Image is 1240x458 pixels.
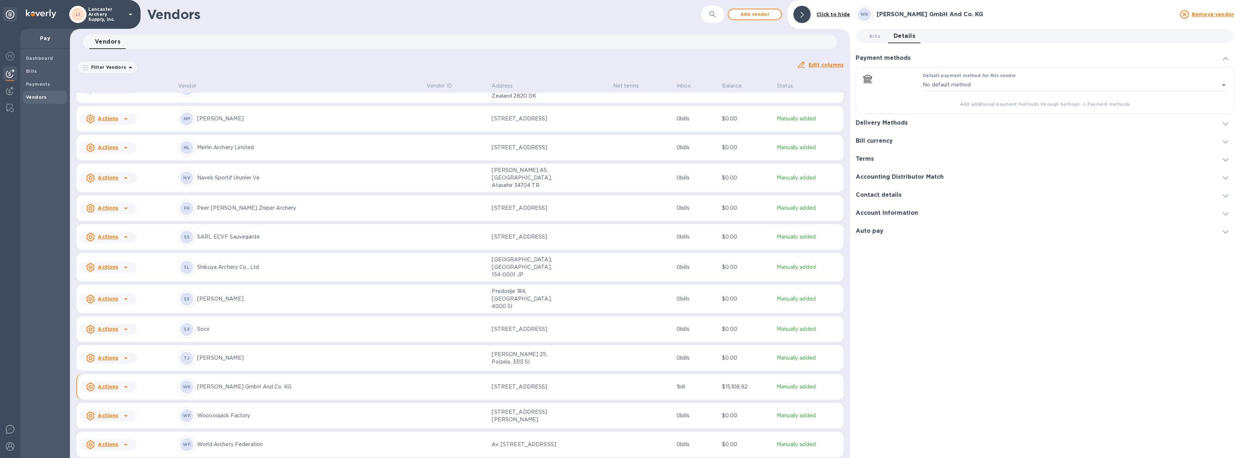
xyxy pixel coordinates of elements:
[856,120,908,126] h3: Delivery Methods
[777,82,793,90] p: Status
[677,233,716,241] p: 0 bills
[184,355,190,361] b: TJ
[613,82,639,90] p: Net terms
[98,326,118,332] u: Actions
[98,264,118,270] u: Actions
[722,325,771,333] p: $0.00
[98,175,118,181] u: Actions
[492,204,564,212] p: [STREET_ADDRESS]
[492,82,513,90] p: Address
[722,412,771,419] p: $0.00
[877,11,1176,18] h3: [PERSON_NAME] GmbH And Co. KG
[492,256,564,279] p: [GEOGRAPHIC_DATA], [GEOGRAPHIC_DATA], 154-0001 JP
[183,145,190,150] b: ML
[777,295,841,303] p: Manually added
[777,412,841,419] p: Manually added
[98,441,118,447] u: Actions
[856,55,911,62] h3: Payment methods
[777,115,841,123] p: Manually added
[722,115,771,123] p: $0.00
[197,144,421,151] p: Merlin Archery Limited
[197,115,421,123] p: [PERSON_NAME]
[26,68,37,74] b: Bills
[88,64,126,70] p: Filter Vendors
[923,79,1228,91] div: No default method
[492,144,564,151] p: [STREET_ADDRESS]
[777,204,841,212] p: Manually added
[777,325,841,333] p: Manually added
[197,233,421,241] p: SARL ECVF Sauvegarde
[492,115,564,123] p: [STREET_ADDRESS]
[183,442,191,447] b: WF
[197,263,421,271] p: Shibuya Archery Co., Ltd.
[677,82,700,90] span: Inbox
[492,288,564,310] p: Predoslje 184, [GEOGRAPHIC_DATA], 4000 SI
[777,144,841,151] p: Manually added
[809,62,843,68] u: Edit columns
[728,9,782,20] button: Add vendor
[722,204,771,212] p: $0.00
[777,383,841,391] p: Manually added
[98,296,118,302] u: Actions
[76,12,80,17] b: LI
[677,115,716,123] p: 0 bills
[862,73,1228,108] div: Default payment method for this vendorNo default method​Add additional payment methods through Se...
[492,383,564,391] p: [STREET_ADDRESS]
[147,7,609,22] h1: Vendors
[722,383,771,391] p: $15,108.92
[856,228,883,235] h3: Auto pay
[923,74,1016,78] label: Default payment method for this vendor
[492,233,564,241] p: [STREET_ADDRESS]
[677,144,716,151] p: 0 bills
[722,233,771,241] p: $0.00
[677,412,716,419] p: 0 bills
[677,441,716,448] p: 0 bills
[777,263,841,271] p: Manually added
[860,12,869,17] b: WK
[492,166,564,189] p: [PERSON_NAME] AS, [GEOGRAPHIC_DATA], Atasehir 34704 TR
[197,383,421,391] p: [PERSON_NAME] GmbH And Co. KG
[197,204,421,212] p: Peer [PERSON_NAME] Zniper Archery
[856,138,893,144] h3: Bill currency
[98,355,118,361] u: Actions
[197,441,421,448] p: World Archery Federation
[26,94,47,100] b: Vendors
[677,263,716,271] p: 0 bills
[26,9,56,18] img: Logo
[197,325,421,333] p: Socx
[722,174,771,182] p: $0.00
[98,234,118,240] u: Actions
[677,82,691,90] p: Inbox
[722,441,771,448] p: $0.00
[427,82,452,90] p: Vendor ID
[722,144,771,151] p: $0.00
[26,35,64,42] p: Pay
[777,174,841,182] p: Manually added
[923,81,971,89] p: No default method
[197,354,421,362] p: [PERSON_NAME]
[183,326,190,332] b: SX
[95,37,120,47] span: Vendors
[677,325,716,333] p: 0 bills
[734,10,775,19] span: Add vendor
[178,82,196,90] p: Vendor
[183,175,190,181] b: NV
[184,205,190,211] b: PA
[183,384,191,390] b: WK
[98,413,118,418] u: Actions
[98,144,118,150] u: Actions
[677,174,716,182] p: 0 bills
[722,82,752,90] span: Balance
[492,82,522,90] span: Address
[26,55,53,61] b: Dashboard
[197,412,421,419] p: Wooooojack Factory
[26,81,50,87] b: Payments
[722,82,742,90] p: Balance
[856,210,918,217] h3: Account Information
[862,101,1228,108] span: Add additional payment methods through Settings -> Payment methods
[856,192,902,199] h3: Contact details
[677,383,716,391] p: 1 bill
[777,233,841,241] p: Manually added
[98,205,118,211] u: Actions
